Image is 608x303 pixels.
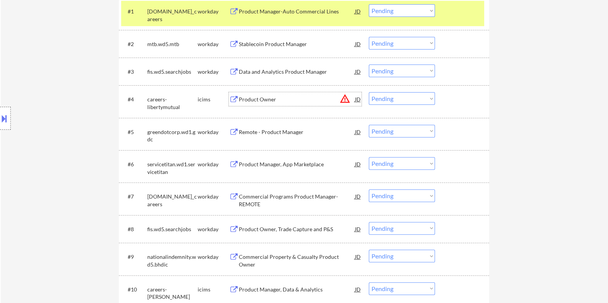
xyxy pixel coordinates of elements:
div: Product Owner [238,96,355,103]
div: Product Manager, App Marketplace [238,161,355,168]
div: Product Manager-Auto Commercial Lines [238,8,355,15]
div: Remote - Product Manager [238,128,355,136]
div: Product Manager, Data & Analytics [238,286,355,293]
div: fis.wd5.searchjobs [147,225,197,233]
div: icims [197,96,229,103]
div: nationalindemnity.wd5.bhdic [147,253,197,268]
div: [DOMAIN_NAME]_careers [147,193,197,208]
div: workday [197,40,229,48]
div: JD [354,65,361,78]
div: JD [354,125,361,139]
div: #7 [127,193,141,200]
div: workday [197,128,229,136]
div: #1 [127,8,141,15]
div: workday [197,8,229,15]
div: fis.wd5.searchjobs [147,68,197,76]
div: JD [354,189,361,203]
div: #2 [127,40,141,48]
div: JD [354,157,361,171]
div: JD [354,282,361,296]
div: JD [354,37,361,51]
div: careers-libertymutual [147,96,197,111]
div: workday [197,225,229,233]
div: careers-[PERSON_NAME] [147,286,197,301]
div: #8 [127,225,141,233]
div: workday [197,161,229,168]
div: Commercial Programs Product Manager- REMOTE [238,193,355,208]
div: JD [354,222,361,236]
div: servicetitan.wd1.servicetitan [147,161,197,176]
button: warning_amber [339,93,350,104]
div: [DOMAIN_NAME]_careers [147,8,197,23]
div: mtb.wd5.mtb [147,40,197,48]
div: Commercial Property & Casualty Product Owner [238,253,355,268]
div: #9 [127,253,141,261]
div: JD [354,250,361,263]
div: Stablecoin Product Manager [238,40,355,48]
div: workday [197,253,229,261]
div: Product Owner, Trade Capture and P&S [238,225,355,233]
div: workday [197,68,229,76]
div: greendotcorp.wd1.gdc [147,128,197,143]
div: #10 [127,286,141,293]
div: workday [197,193,229,200]
div: Data and Analytics Product Manager [238,68,355,76]
div: JD [354,4,361,18]
div: icims [197,286,229,293]
div: JD [354,92,361,106]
